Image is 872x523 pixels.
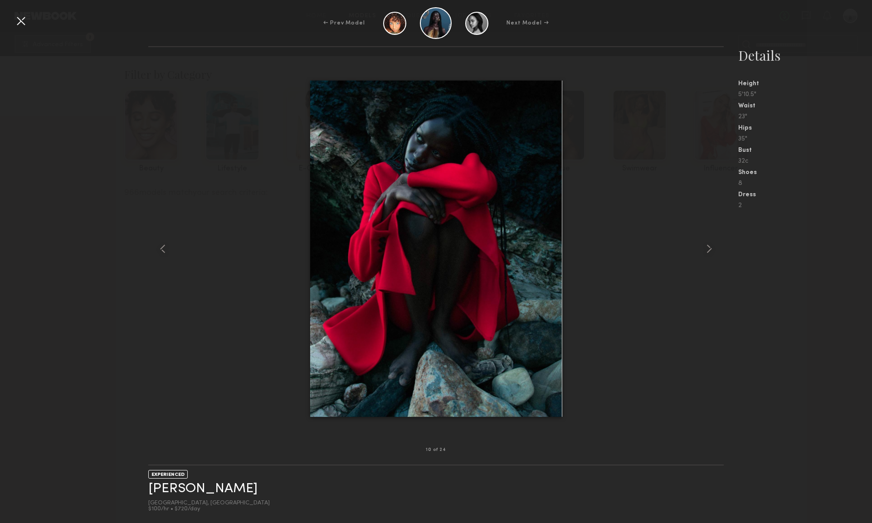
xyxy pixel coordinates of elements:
[738,147,872,154] div: Bust
[738,114,872,120] div: 23"
[507,19,549,27] div: Next Model →
[738,125,872,131] div: Hips
[738,169,872,176] div: Shoes
[738,158,872,165] div: 32c
[738,92,872,98] div: 5'10.5"
[738,180,872,187] div: 8
[148,470,188,479] div: EXPERIENCED
[323,19,365,27] div: ← Prev Model
[738,203,872,209] div: 2
[148,500,270,506] div: [GEOGRAPHIC_DATA], [GEOGRAPHIC_DATA]
[738,103,872,109] div: Waist
[148,482,258,496] a: [PERSON_NAME]
[148,506,270,512] div: $100/hr • $720/day
[738,192,872,198] div: Dress
[426,448,446,452] div: 10 of 24
[738,136,872,142] div: 35"
[738,81,872,87] div: Height
[738,46,872,64] div: Details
